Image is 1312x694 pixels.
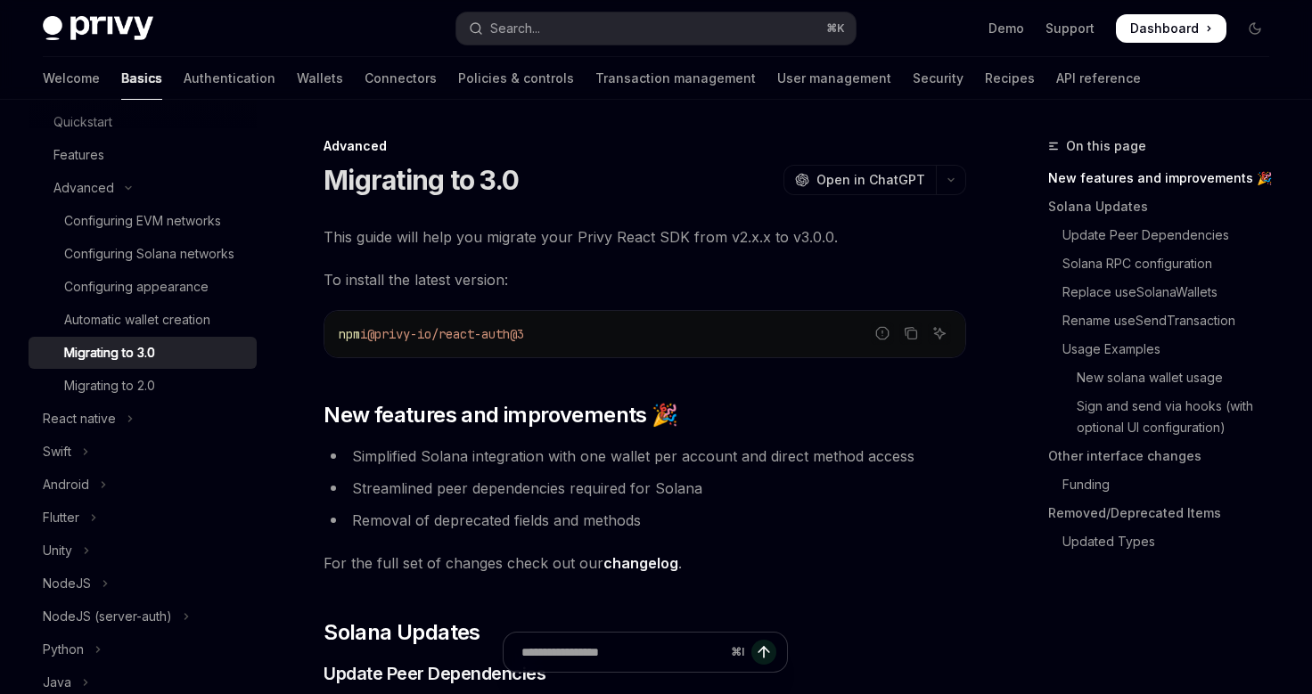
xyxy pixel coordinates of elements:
[64,210,221,232] div: Configuring EVM networks
[1048,442,1283,470] a: Other interface changes
[324,444,966,469] li: Simplified Solana integration with one wallet per account and direct method access
[64,243,234,265] div: Configuring Solana networks
[913,57,963,100] a: Security
[29,535,257,567] button: Toggle Unity section
[29,337,257,369] a: Migrating to 3.0
[53,144,104,166] div: Features
[1130,20,1199,37] span: Dashboard
[324,508,966,533] li: Removal of deprecated fields and methods
[1066,135,1146,157] span: On this page
[1048,392,1283,442] a: Sign and send via hooks (with optional UI configuration)
[121,57,162,100] a: Basics
[43,540,72,561] div: Unity
[29,271,257,303] a: Configuring appearance
[456,12,856,45] button: Open search
[899,322,922,345] button: Copy the contents from the code block
[43,672,71,693] div: Java
[988,20,1024,37] a: Demo
[29,304,257,336] a: Automatic wallet creation
[43,441,71,462] div: Swift
[871,322,894,345] button: Report incorrect code
[29,469,257,501] button: Toggle Android section
[324,551,966,576] span: For the full set of changes check out our .
[29,600,257,633] button: Toggle NodeJS (server-auth) section
[1048,335,1283,363] a: Usage Examples
[1116,14,1226,43] a: Dashboard
[367,326,524,342] span: @privy-io/react-auth@3
[64,375,155,396] div: Migrating to 2.0
[29,633,257,665] button: Toggle Python section
[324,225,966,249] span: This guide will help you migrate your Privy React SDK from v2.x.x to v3.0.0.
[324,267,966,292] span: To install the latest version:
[1048,192,1283,221] a: Solana Updates
[43,507,79,528] div: Flutter
[816,171,925,189] span: Open in ChatGPT
[324,164,519,196] h1: Migrating to 3.0
[64,342,155,363] div: Migrating to 3.0
[1048,164,1283,192] a: New features and improvements 🎉
[1048,527,1283,556] a: Updated Types
[43,639,84,660] div: Python
[29,238,257,270] a: Configuring Solana networks
[1048,470,1283,499] a: Funding
[1048,249,1283,278] a: Solana RPC configuration
[324,137,966,155] div: Advanced
[339,326,360,342] span: npm
[1056,57,1141,100] a: API reference
[365,57,437,100] a: Connectors
[43,474,89,495] div: Android
[1045,20,1095,37] a: Support
[29,502,257,534] button: Toggle Flutter section
[29,436,257,468] button: Toggle Swift section
[184,57,275,100] a: Authentication
[43,606,172,627] div: NodeJS (server-auth)
[43,57,100,100] a: Welcome
[751,640,776,665] button: Send message
[29,370,257,402] a: Migrating to 2.0
[521,633,724,672] input: Ask a question...
[64,309,210,331] div: Automatic wallet creation
[595,57,756,100] a: Transaction management
[1048,221,1283,249] a: Update Peer Dependencies
[826,21,845,36] span: ⌘ K
[29,403,257,435] button: Toggle React native section
[29,567,257,600] button: Toggle NodeJS section
[783,165,936,195] button: Open in ChatGPT
[43,408,116,429] div: React native
[324,476,966,501] li: Streamlined peer dependencies required for Solana
[777,57,891,100] a: User management
[297,57,343,100] a: Wallets
[29,139,257,171] a: Features
[985,57,1035,100] a: Recipes
[53,177,114,199] div: Advanced
[43,16,153,41] img: dark logo
[360,326,367,342] span: i
[1241,14,1269,43] button: Toggle dark mode
[1048,363,1283,392] a: New solana wallet usage
[43,573,91,594] div: NodeJS
[928,322,951,345] button: Ask AI
[29,205,257,237] a: Configuring EVM networks
[324,618,480,647] span: Solana Updates
[1048,306,1283,335] a: Rename useSendTransaction
[603,554,678,573] a: changelog
[29,172,257,204] button: Toggle Advanced section
[458,57,574,100] a: Policies & controls
[490,18,540,39] div: Search...
[1048,278,1283,306] a: Replace useSolanaWallets
[324,401,677,429] span: New features and improvements 🎉
[64,276,209,298] div: Configuring appearance
[1048,499,1283,527] a: Removed/Deprecated Items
